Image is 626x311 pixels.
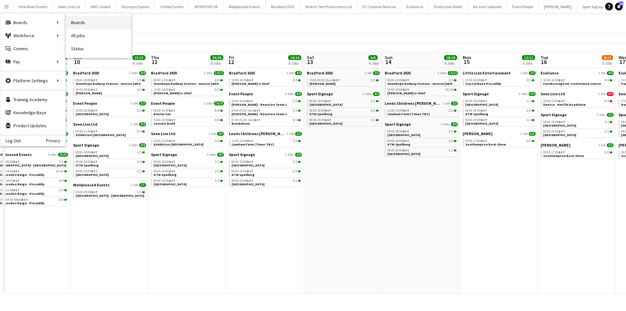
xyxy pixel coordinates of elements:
[204,101,213,105] span: 2 Jobs
[373,71,380,75] span: 2/2
[307,91,380,127] div: Sport Signage3 Jobs4/408:00-18:00BST1/1[GEOGRAPHIC_DATA]08:00-18:00BST2/2DTM Speilberg08:00-20:00...
[151,101,175,106] span: Event People
[465,118,534,125] a: 08:00-20:00BST1/1[GEOGRAPHIC_DATA]
[73,122,97,127] span: Seen Live Ltd
[543,123,576,128] span: Baku
[463,131,536,136] a: [PERSON_NAME]1 Job6/6
[463,91,536,131] div: Sport Signage3 Jobs4/408:00-18:00BST1/1[GEOGRAPHIC_DATA]08:00-18:00BST2/2DTM Speilberg08:00-20:00...
[91,129,97,133] span: BST
[151,101,224,106] a: Event People2 Jobs16/16
[465,108,534,116] a: 08:00-18:00BST2/2DTM Speilberg
[373,92,380,96] span: 4/4
[285,92,294,96] span: 3 Jobs
[229,91,302,131] div: Event People3 Jobs9/910:00-16:00BST2/2[PERSON_NAME] - Reaction Team 120:00-05:30 (Sat)BST2/2[PERS...
[465,99,534,106] a: 08:00-18:00BST1/1[GEOGRAPHIC_DATA]
[403,148,409,152] span: BST
[527,79,531,82] span: 2/2
[231,112,287,116] span: Coldplay - Reaction Team 2
[169,118,175,122] span: BST
[387,108,456,116] a: 11:00-14:00BST2/2Lineham Farm (Times TBC)
[151,131,224,136] a: Seen Live Ltd1 Job4/4
[541,112,567,117] span: Sport Signage
[231,79,253,82] span: 10:00-18:00
[403,87,409,92] span: BST
[231,118,301,125] a: 23:30-05:30 (Sat)BST5/5Breakdown
[231,102,287,107] span: Coldplay - Reaction Team 1
[247,99,253,103] span: BST
[229,91,253,96] span: Event People
[529,71,536,75] span: 2/2
[204,71,213,75] span: 2 Jobs
[231,82,270,86] span: Thornton - Barker is chief
[598,143,605,147] span: 1 Job
[541,91,614,112] div: Seen Live Ltd1 Job0/418:00-23:00BST0/4Dentsu - Netflix Roadshow
[325,99,331,103] span: BST
[403,139,409,143] span: BST
[231,108,301,116] a: 20:00-05:30 (Sat)BST2/2[PERSON_NAME] - Reaction Team 2
[73,70,146,101] div: Bradford 20252 Jobs4/409:00-18:00BST2/2Oxenhope Railway Station - Invoice [GEOGRAPHIC_DATA] Royal...
[53,0,85,13] button: Seen Live Ltd
[543,100,565,103] span: 18:00-23:00
[137,109,142,112] span: 2/2
[85,0,116,13] button: AMCI Global
[401,0,429,13] button: Evallance
[465,100,487,103] span: 08:00-18:00
[442,101,450,105] span: 1 Job
[541,70,614,75] a: Evallance1 Job4/4
[66,42,131,55] a: Status
[0,93,66,106] a: Training Academy
[481,118,487,122] span: BST
[543,130,565,133] span: 08:00-20:00
[385,70,458,101] div: Bradford 20252 Jobs12/1209:00-14:00BST2/2Oxenhope Railway Station - Invoice [GEOGRAPHIC_DATA] Roy...
[333,78,339,82] span: BST
[597,113,605,117] span: 2 Jobs
[137,130,142,133] span: 4/4
[151,70,224,75] a: Bradford 20252 Jobs12/12
[387,148,456,156] a: 08:00-20:00BST1/1[GEOGRAPHIC_DATA]
[169,108,175,113] span: BST
[151,131,224,152] div: Seen Live Ltd1 Job4/418:00-22:00BST4/4Exhibition [GEOGRAPHIC_DATA]
[403,78,409,82] span: BST
[387,79,409,82] span: 09:00-14:00
[229,131,285,136] span: Leeds Childrens Charity Lineham
[231,139,253,143] span: 11:00-14:00
[465,109,487,112] span: 08:00-18:00
[463,70,536,91] div: Little Lion Entertainment1 Job2/213:00-16:00BST2/2Crystal Maze Piccadilly
[293,100,297,103] span: 2/2
[73,143,99,148] span: Sport Signage
[451,122,458,126] span: 4/4
[365,71,372,75] span: 1 Job
[154,109,175,112] span: 08:00-16:00
[481,99,487,103] span: BST
[619,2,623,6] span: 24
[481,78,487,82] span: BST
[231,78,301,86] a: 10:00-18:00BST4/4[PERSON_NAME] is chief
[607,113,614,117] span: 2/2
[293,109,297,112] span: 2/2
[229,70,255,75] span: Bradford 2025
[309,82,335,86] span: Thornton
[309,109,331,112] span: 08:00-18:00
[76,87,145,95] a: 10:00-18:00BST2/2[PERSON_NAME]
[154,79,175,82] span: 09:00-14:00
[449,130,453,133] span: 1/1
[403,129,409,133] span: BST
[155,0,189,13] button: Chilled Events
[449,79,453,82] span: 2/2
[215,109,219,112] span: 8/8
[559,99,565,103] span: BST
[481,139,487,143] span: BST
[231,121,250,126] span: Breakdown
[541,143,614,160] div: [PERSON_NAME]1 Job2/209:00-17:00BST2/2Southampton Boat Show
[300,0,357,13] button: Stretch Tent Productions Ltd
[465,79,487,82] span: 13:00-16:00
[66,16,131,29] a: Boards
[309,102,342,107] span: Baku
[309,118,331,122] span: 08:00-20:00
[254,118,261,122] span: BST
[231,100,253,103] span: 10:00-16:00
[465,102,498,107] span: Baku
[607,71,614,75] span: 4/4
[73,70,146,75] a: Bradford 20252 Jobs4/4
[604,120,609,124] span: 1/1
